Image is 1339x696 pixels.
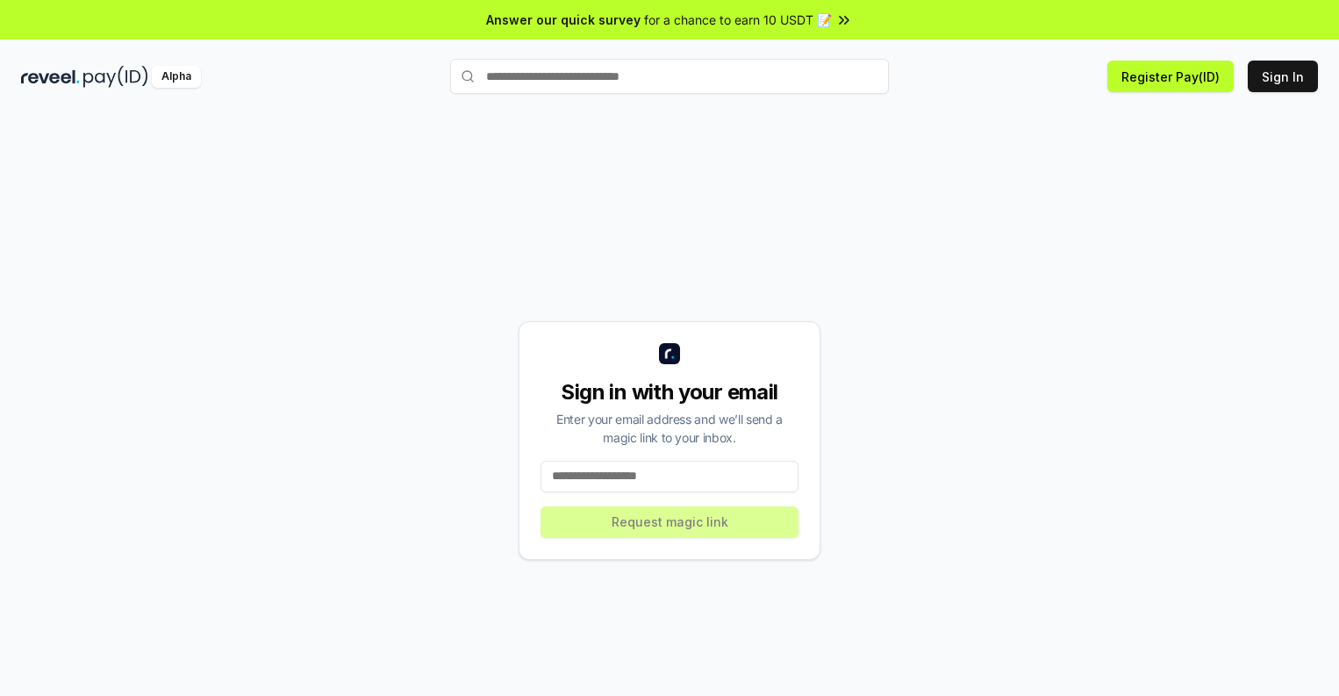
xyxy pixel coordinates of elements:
button: Sign In [1248,61,1318,92]
button: Register Pay(ID) [1107,61,1234,92]
img: pay_id [83,66,148,88]
img: logo_small [659,343,680,364]
img: reveel_dark [21,66,80,88]
div: Enter your email address and we’ll send a magic link to your inbox. [541,410,798,447]
div: Alpha [152,66,201,88]
div: Sign in with your email [541,378,798,406]
span: Answer our quick survey [486,11,641,29]
span: for a chance to earn 10 USDT 📝 [644,11,832,29]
